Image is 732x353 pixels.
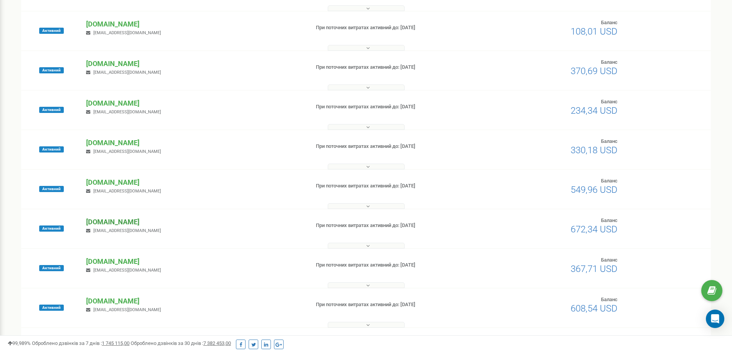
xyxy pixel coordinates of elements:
[316,262,476,269] p: При поточних витратах активний до: [DATE]
[571,145,617,156] span: 330,18 USD
[571,184,617,195] span: 549,96 USD
[86,98,303,108] p: [DOMAIN_NAME]
[316,222,476,229] p: При поточних витратах активний до: [DATE]
[203,340,231,346] u: 7 382 453,00
[86,217,303,227] p: [DOMAIN_NAME]
[316,182,476,190] p: При поточних витратах активний до: [DATE]
[571,26,617,37] span: 108,01 USD
[601,59,617,65] span: Баланс
[316,143,476,150] p: При поточних витратах активний до: [DATE]
[39,305,64,311] span: Активний
[86,138,303,148] p: [DOMAIN_NAME]
[601,20,617,25] span: Баланс
[93,30,161,35] span: [EMAIL_ADDRESS][DOMAIN_NAME]
[39,107,64,113] span: Активний
[86,19,303,29] p: [DOMAIN_NAME]
[706,310,724,328] div: Open Intercom Messenger
[93,268,161,273] span: [EMAIL_ADDRESS][DOMAIN_NAME]
[93,307,161,312] span: [EMAIL_ADDRESS][DOMAIN_NAME]
[39,225,64,232] span: Активний
[32,340,129,346] span: Оброблено дзвінків за 7 днів :
[131,340,231,346] span: Оброблено дзвінків за 30 днів :
[93,109,161,114] span: [EMAIL_ADDRESS][DOMAIN_NAME]
[39,146,64,152] span: Активний
[601,178,617,184] span: Баланс
[601,99,617,104] span: Баланс
[316,24,476,31] p: При поточних витратах активний до: [DATE]
[39,28,64,34] span: Активний
[571,224,617,235] span: 672,34 USD
[571,303,617,314] span: 608,54 USD
[316,301,476,308] p: При поточних витратах активний до: [DATE]
[93,70,161,75] span: [EMAIL_ADDRESS][DOMAIN_NAME]
[93,149,161,154] span: [EMAIL_ADDRESS][DOMAIN_NAME]
[571,264,617,274] span: 367,71 USD
[316,64,476,71] p: При поточних витратах активний до: [DATE]
[93,228,161,233] span: [EMAIL_ADDRESS][DOMAIN_NAME]
[571,66,617,76] span: 370,69 USD
[39,186,64,192] span: Активний
[39,265,64,271] span: Активний
[39,67,64,73] span: Активний
[316,103,476,111] p: При поточних витратах активний до: [DATE]
[86,296,303,306] p: [DOMAIN_NAME]
[601,138,617,144] span: Баланс
[93,189,161,194] span: [EMAIL_ADDRESS][DOMAIN_NAME]
[8,340,31,346] span: 99,989%
[86,177,303,187] p: [DOMAIN_NAME]
[601,217,617,223] span: Баланс
[102,340,129,346] u: 1 745 115,00
[601,297,617,302] span: Баланс
[86,59,303,69] p: [DOMAIN_NAME]
[601,257,617,263] span: Баланс
[86,257,303,267] p: [DOMAIN_NAME]
[571,105,617,116] span: 234,34 USD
